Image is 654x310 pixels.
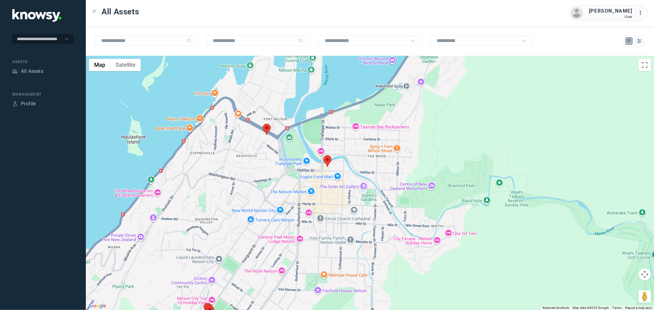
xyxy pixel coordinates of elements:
[589,7,633,15] div: [PERSON_NAME]
[21,100,36,108] div: Profile
[12,59,74,65] div: Assets
[187,38,192,43] div: Search
[573,306,609,309] span: Map data ©2025 Google
[12,100,36,108] a: ProfileProfile
[589,15,633,19] div: User
[92,9,97,14] div: Toggle Menu
[12,9,61,22] img: Application Logo
[639,9,646,17] div: :
[626,38,632,44] div: Map
[87,302,108,310] a: Open this area in Google Maps (opens a new window)
[89,59,110,71] button: Show street map
[639,290,651,303] button: Drag Pegman onto the map to open Street View
[571,7,583,19] img: avatar.png
[110,59,141,71] button: Show satellite imagery
[637,38,642,44] div: List
[12,69,18,74] div: Assets
[543,306,569,310] button: Keyboard shortcuts
[639,268,651,281] button: Map camera controls
[298,38,303,43] div: Search
[639,59,651,71] button: Toggle fullscreen view
[625,306,652,309] a: Report a map error
[12,68,43,75] a: AssetsAll Assets
[639,10,645,15] tspan: ...
[101,6,139,17] span: All Assets
[21,68,43,75] div: All Assets
[613,306,622,309] a: Terms (opens in new tab)
[12,92,74,97] div: Management
[87,302,108,310] img: Google
[12,101,18,107] div: Profile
